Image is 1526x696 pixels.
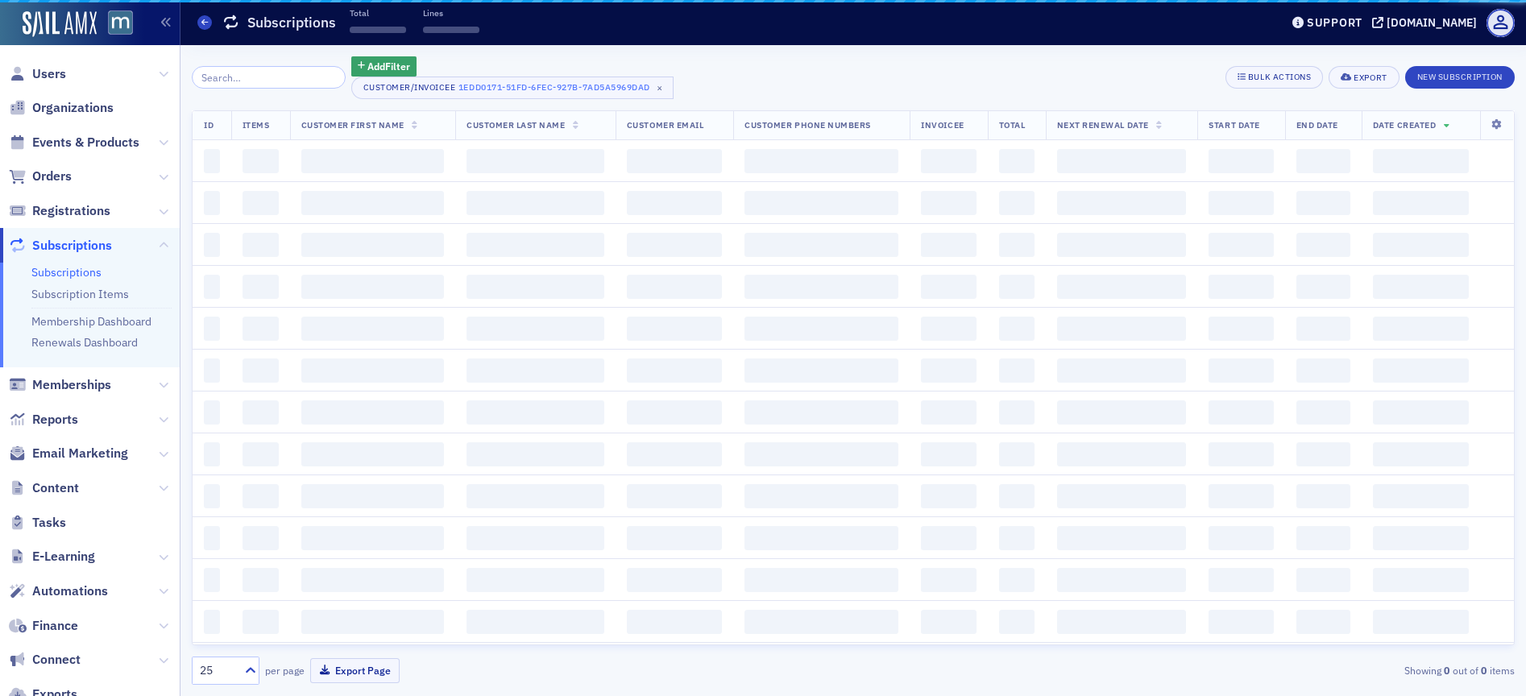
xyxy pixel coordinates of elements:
p: Total [350,7,406,19]
span: ‌ [1296,442,1350,466]
span: ‌ [1296,526,1350,550]
span: ‌ [999,442,1035,466]
span: ‌ [301,233,444,257]
span: ‌ [627,400,722,425]
span: ‌ [744,358,898,383]
span: ‌ [1057,358,1187,383]
span: ‌ [1209,610,1273,634]
span: ‌ [1296,484,1350,508]
span: ‌ [1373,191,1469,215]
a: Users [9,65,66,83]
span: Content [32,479,79,497]
a: Registrations [9,202,110,220]
a: Finance [9,617,78,635]
span: ‌ [921,358,976,383]
a: Events & Products [9,134,139,151]
span: ‌ [744,275,898,299]
span: ‌ [467,191,604,215]
span: ‌ [423,27,479,33]
span: ‌ [204,358,220,383]
div: 1edd0171-51fd-6fec-927b-7ad5a5969dad [458,79,650,95]
span: ‌ [301,317,444,341]
span: ‌ [627,526,722,550]
span: ‌ [243,400,279,425]
button: Bulk Actions [1225,66,1323,89]
span: ‌ [1209,358,1273,383]
span: ‌ [1373,317,1469,341]
span: Automations [32,582,108,600]
span: ‌ [301,526,444,550]
span: ‌ [301,358,444,383]
button: AddFilter [351,56,417,77]
span: Customer Last Name [467,119,565,130]
span: ‌ [744,484,898,508]
span: Add Filter [367,59,410,73]
strong: 0 [1441,663,1453,677]
span: Profile [1487,9,1515,37]
a: E-Learning [9,548,95,565]
span: ‌ [1209,149,1273,173]
span: × [653,81,667,95]
div: 25 [200,662,235,679]
span: ‌ [744,526,898,550]
span: ‌ [1296,400,1350,425]
span: ‌ [627,275,722,299]
a: Subscriptions [31,265,102,280]
span: ‌ [627,191,722,215]
span: ‌ [1296,568,1350,592]
span: ‌ [243,358,279,383]
span: ‌ [467,610,604,634]
a: Email Marketing [9,445,128,462]
span: ‌ [1057,484,1187,508]
a: New Subscription [1405,68,1515,83]
a: Organizations [9,99,114,117]
span: ‌ [1373,442,1469,466]
span: ‌ [1296,191,1350,215]
span: ‌ [243,610,279,634]
span: ‌ [921,568,976,592]
span: ‌ [1373,610,1469,634]
span: ‌ [999,191,1035,215]
span: ‌ [1209,275,1273,299]
a: Memberships [9,376,111,394]
span: ‌ [999,358,1035,383]
div: [DOMAIN_NAME] [1387,15,1477,30]
h1: Subscriptions [247,13,336,32]
span: End Date [1296,119,1338,130]
span: ‌ [1373,484,1469,508]
span: ‌ [301,442,444,466]
span: ‌ [921,275,976,299]
span: Reports [32,411,78,429]
span: ‌ [1373,358,1469,383]
span: ‌ [204,484,220,508]
span: ‌ [1209,526,1273,550]
span: ‌ [204,610,220,634]
span: Start Date [1209,119,1259,130]
a: Subscriptions [9,237,112,255]
span: ‌ [1373,275,1469,299]
span: ‌ [744,191,898,215]
span: ‌ [467,400,604,425]
span: ‌ [999,317,1035,341]
span: ‌ [1057,526,1187,550]
span: ‌ [243,484,279,508]
span: ‌ [627,358,722,383]
span: Registrations [32,202,110,220]
span: ‌ [467,358,604,383]
span: Subscriptions [32,237,112,255]
label: per page [265,663,305,677]
span: Customer Email [627,119,703,130]
span: ‌ [1296,275,1350,299]
span: Items [243,119,270,130]
span: ‌ [921,442,976,466]
span: Users [32,65,66,83]
span: ‌ [1373,149,1469,173]
span: ‌ [1373,233,1469,257]
span: ‌ [467,484,604,508]
img: SailAMX [23,11,97,37]
span: ‌ [744,149,898,173]
span: ‌ [204,317,220,341]
span: ‌ [243,191,279,215]
div: Customer/Invoicee [363,82,456,93]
